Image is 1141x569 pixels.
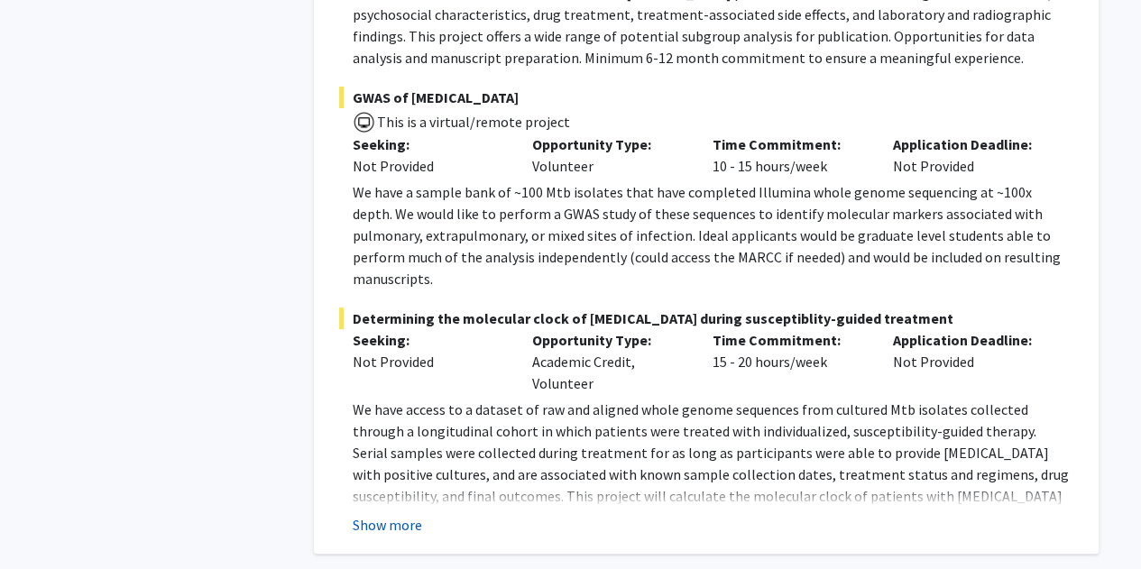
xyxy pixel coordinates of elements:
div: Academic Credit, Volunteer [519,329,699,394]
span: Determining the molecular clock of [MEDICAL_DATA] during susceptiblity-guided treatment [339,307,1073,329]
div: Not Provided [353,351,506,372]
span: This is a virtual/remote project [375,113,570,131]
div: Not Provided [353,155,506,177]
div: Not Provided [879,329,1060,394]
p: Seeking: [353,329,506,351]
div: Volunteer [519,133,699,177]
p: Application Deadline: [893,133,1046,155]
p: Application Deadline: [893,329,1046,351]
p: Opportunity Type: [532,133,686,155]
p: We have a sample bank of ~100 Mtb isolates that have completed Illumina whole genome sequencing a... [353,181,1073,289]
p: Opportunity Type: [532,329,686,351]
p: Time Commitment: [713,329,866,351]
div: Not Provided [879,133,1060,177]
p: Time Commitment: [713,133,866,155]
span: GWAS of [MEDICAL_DATA] [339,87,1073,108]
div: 10 - 15 hours/week [699,133,879,177]
button: Show more [353,514,422,536]
p: Seeking: [353,133,506,155]
div: 15 - 20 hours/week [699,329,879,394]
iframe: Chat [14,488,77,555]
